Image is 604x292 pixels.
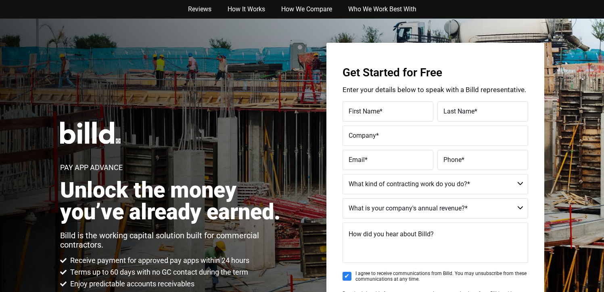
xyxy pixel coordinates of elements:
span: Last Name [443,107,474,115]
span: Enjoy predictable accounts receivables [68,279,194,289]
h2: Unlock the money you’ve already earned. [60,179,289,223]
h3: Get Started for Free [343,67,528,78]
input: I agree to receive communications from Billd. You may unsubscribe from these communications at an... [343,272,351,281]
p: Enter your details below to speak with a Billd representative. [343,86,528,93]
span: Receive payment for approved pay apps within 24 hours [68,256,249,265]
span: Company [349,132,376,139]
span: Email [349,156,365,164]
h1: Pay App Advance [60,164,123,171]
span: Phone [443,156,462,164]
p: Billd is the working capital solution built for commercial contractors. [60,231,289,250]
span: Terms up to 60 days with no GC contact during the term [68,267,248,277]
span: I agree to receive communications from Billd. You may unsubscribe from these communications at an... [355,271,528,282]
span: First Name [349,107,380,115]
span: How did you hear about Billd? [349,230,434,238]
